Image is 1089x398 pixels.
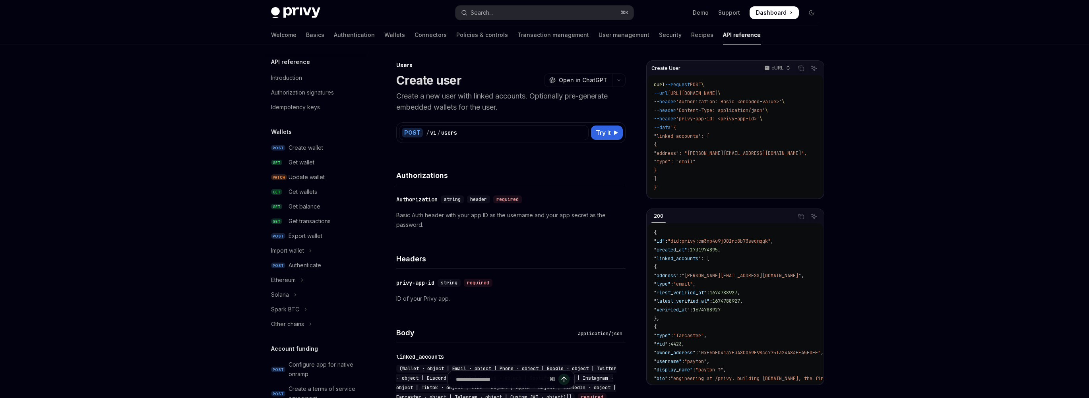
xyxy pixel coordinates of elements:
span: , [760,384,762,390]
span: "first_verified_at" [654,290,707,296]
a: POSTConfigure app for native onramp [265,357,366,381]
a: API reference [723,25,761,44]
span: }' [654,184,659,191]
div: Other chains [271,319,304,329]
p: Create a new user with linked accounts. Optionally pre-generate embedded wallets for the user. [396,91,626,113]
span: POST [271,233,285,239]
a: Basics [306,25,324,44]
span: : [701,384,704,390]
span: --header [654,107,676,114]
div: Get wallets [289,187,317,197]
a: Authentication [334,25,375,44]
button: Toggle Spark BTC section [265,302,366,317]
div: Authorization [396,195,438,203]
span: POST [271,367,285,373]
span: "verified_at" [654,307,690,313]
span: POST [690,81,701,88]
span: : [682,358,684,365]
h4: Body [396,327,575,338]
span: [URL][DOMAIN_NAME] [668,90,718,97]
h1: Create user [396,73,461,87]
span: "address": "[PERSON_NAME][EMAIL_ADDRESS][DOMAIN_NAME]", [654,150,807,156]
span: GET [271,204,282,210]
a: Wallets [384,25,405,44]
span: { [654,141,657,148]
span: 1731974895 [690,247,718,253]
span: --request [665,81,690,88]
span: GET [271,160,282,166]
a: Policies & controls [456,25,508,44]
span: : [668,341,670,347]
span: \ [782,99,785,105]
button: Toggle Ethereum section [265,273,366,287]
span: : [679,272,682,279]
a: Support [718,9,740,17]
button: cURL [760,62,794,75]
p: ID of your Privy app. [396,294,626,303]
div: Authorization signatures [271,88,334,97]
span: { [654,230,657,236]
span: 4423 [670,341,682,347]
a: Recipes [691,25,713,44]
span: curl [654,81,665,88]
span: 'Content-Type: application/json' [676,107,765,114]
span: "0xE6bFb4137F3A8C069F98cc775f324A84FE45FdFF" [698,350,821,356]
a: Dashboard [750,6,799,19]
span: ⌘ K [620,10,629,16]
span: , [821,350,824,356]
span: \ [760,116,762,122]
span: --data [654,124,670,131]
span: "did:privy:cm3np4u9j001rc8b73seqmqqk" [668,238,771,244]
span: "engineering at /privy. building [DOMAIN_NAME], the first Farcaster video client. nyc. 👨‍💻🍎🏳️‍🌈 [... [670,375,1025,382]
button: Ask AI [809,211,819,222]
div: Create wallet [289,143,323,153]
span: ] [654,176,657,182]
span: "type": "email" [654,158,696,165]
div: Search... [471,8,493,17]
span: "latest_verified_at" [654,298,709,304]
img: dark logo [271,7,320,18]
h5: API reference [271,57,310,67]
span: "created_at" [654,247,687,253]
span: : [687,247,690,253]
a: GETGet balance [265,199,366,214]
div: / [426,129,429,137]
span: : [709,298,712,304]
div: Ethereum [271,275,296,285]
span: "[URL][DOMAIN_NAME]" [704,384,760,390]
span: : [665,238,668,244]
h5: Wallets [271,127,292,137]
button: Send message [558,374,570,385]
span: --header [654,116,676,122]
span: "type" [654,281,670,287]
span: : [668,375,670,382]
span: POST [271,263,285,269]
button: Copy the contents from the code block [796,63,806,73]
span: "profile_picture" [654,384,701,390]
div: Spark BTC [271,305,299,314]
span: }, [654,315,659,322]
span: POST [271,145,285,151]
a: Demo [693,9,709,17]
span: : [ [701,255,709,262]
span: 'privy-app-id: <privy-app-id>' [676,116,760,122]
span: : [670,281,673,287]
div: required [493,195,522,203]
span: string [441,280,457,286]
a: POSTCreate wallet [265,141,366,155]
span: "linked_accounts": [ [654,133,709,139]
div: privy-app-id [396,279,434,287]
a: POSTExport wallet [265,229,366,243]
span: Try it [596,128,611,137]
span: : [670,332,673,339]
span: --header [654,99,676,105]
div: v1 [430,129,436,137]
div: Users [396,61,626,69]
span: "owner_address" [654,350,696,356]
span: GET [271,189,282,195]
div: Get balance [289,202,320,211]
a: Authorization signatures [265,85,366,100]
h5: Account funding [271,344,318,354]
p: cURL [771,65,784,71]
div: application/json [575,330,626,338]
